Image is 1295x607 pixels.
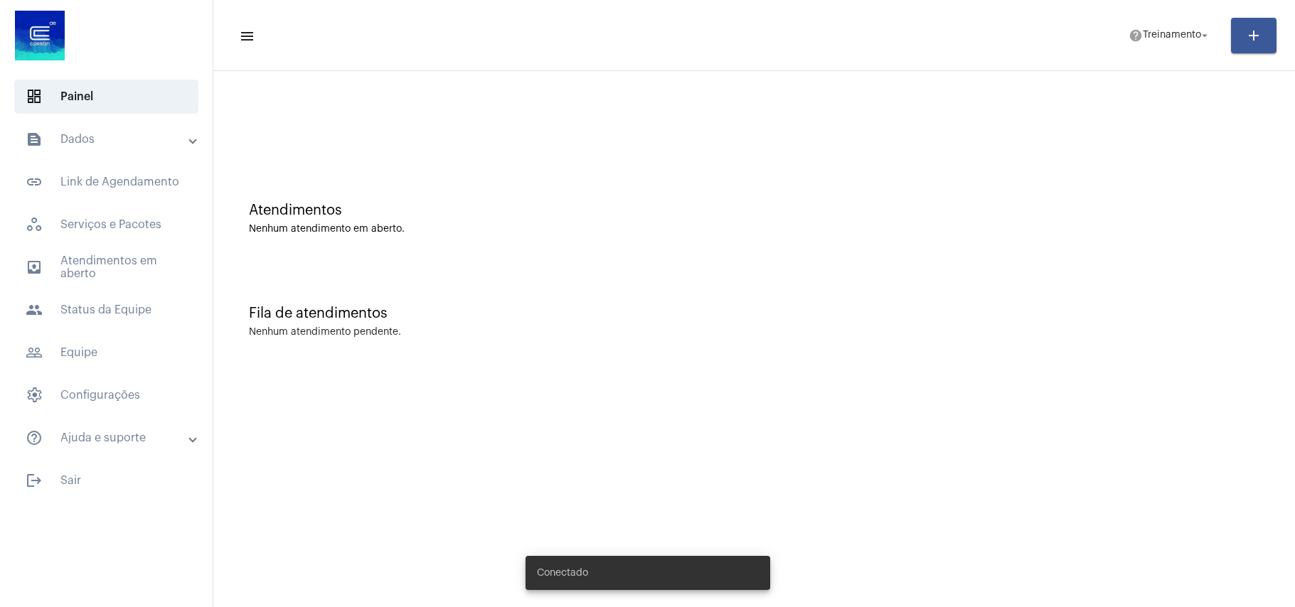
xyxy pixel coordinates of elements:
[26,259,43,276] mat-icon: sidenav icon
[14,293,198,327] span: Status da Equipe
[1120,21,1220,50] button: Treinamento
[14,165,198,199] span: Link de Agendamento
[14,335,198,370] span: Equipe
[249,224,1259,235] div: Nenhum atendimento em aberto.
[26,301,43,318] mat-icon: sidenav icon
[537,566,588,580] span: Conectado
[26,216,43,233] span: sidenav icon
[249,327,401,338] div: Nenhum atendimento pendente.
[1129,28,1143,43] mat-icon: help
[14,80,198,114] span: Painel
[239,28,253,45] mat-icon: sidenav icon
[249,306,1259,321] div: Fila de atendimentos
[14,250,198,284] span: Atendimentos em aberto
[9,122,213,156] mat-expansion-panel-header: sidenav iconDados
[1143,31,1201,41] span: Treinamento
[249,203,1259,218] div: Atendimentos
[14,463,198,498] span: Sair
[26,472,43,489] mat-icon: sidenav icon
[26,131,190,148] mat-panel-title: Dados
[1245,27,1262,44] mat-icon: add
[14,378,198,412] span: Configurações
[26,429,190,446] mat-panel-title: Ajuda e suporte
[11,7,68,64] img: d4669ae0-8c07-2337-4f67-34b0df7f5ae4.jpeg
[26,173,43,190] mat-icon: sidenav icon
[26,131,43,148] mat-icon: sidenav icon
[26,88,43,105] span: sidenav icon
[26,387,43,404] span: sidenav icon
[14,208,198,242] span: Serviços e Pacotes
[26,344,43,361] mat-icon: sidenav icon
[9,421,213,455] mat-expansion-panel-header: sidenav iconAjuda e suporte
[26,429,43,446] mat-icon: sidenav icon
[1198,29,1211,42] mat-icon: arrow_drop_down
